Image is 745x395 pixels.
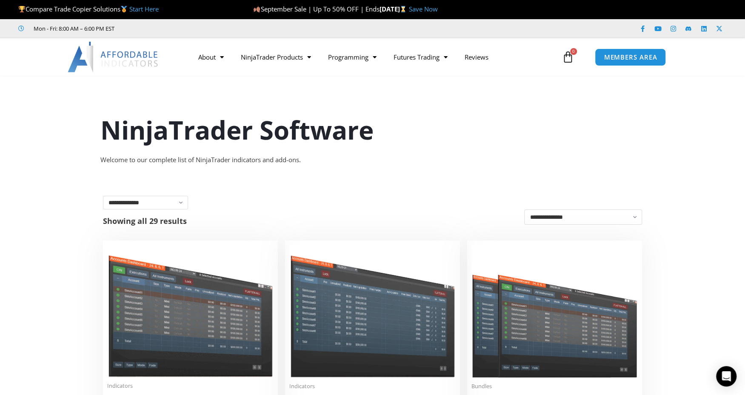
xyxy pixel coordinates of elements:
h1: NinjaTrader Software [100,112,645,148]
strong: [DATE] [379,5,408,13]
a: Programming [320,47,385,67]
a: NinjaTrader Products [232,47,320,67]
iframe: Customer reviews powered by Trustpilot [126,24,254,33]
div: Welcome to our complete list of NinjaTrader indicators and add-ons. [100,154,645,166]
div: Open Intercom Messenger [716,366,736,386]
a: Reviews [456,47,497,67]
span: Mon - Fri: 8:00 AM – 6:00 PM EST [31,23,114,34]
span: MEMBERS AREA [604,54,657,60]
a: MEMBERS AREA [595,49,666,66]
span: Indicators [289,383,456,390]
img: Duplicate Account Actions [107,245,274,377]
span: 0 [570,48,577,55]
span: September Sale | Up To 50% OFF | Ends [253,5,379,13]
img: 🥇 [121,6,127,12]
select: Shop order [524,209,642,225]
span: Bundles [471,383,638,390]
img: LogoAI | Affordable Indicators – NinjaTrader [68,42,159,72]
a: 0 [549,45,587,69]
span: Compare Trade Copier Solutions [18,5,159,13]
img: ⌛ [400,6,406,12]
img: 🏆 [19,6,25,12]
span: Indicators [107,382,274,389]
a: Start Here [129,5,159,13]
img: Account Risk Manager [289,245,456,377]
img: 🍂 [254,6,260,12]
img: Accounts Dashboard Suite [471,245,638,378]
a: About [190,47,232,67]
p: Showing all 29 results [103,217,187,225]
nav: Menu [190,47,560,67]
a: Save Now [409,5,438,13]
a: Futures Trading [385,47,456,67]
